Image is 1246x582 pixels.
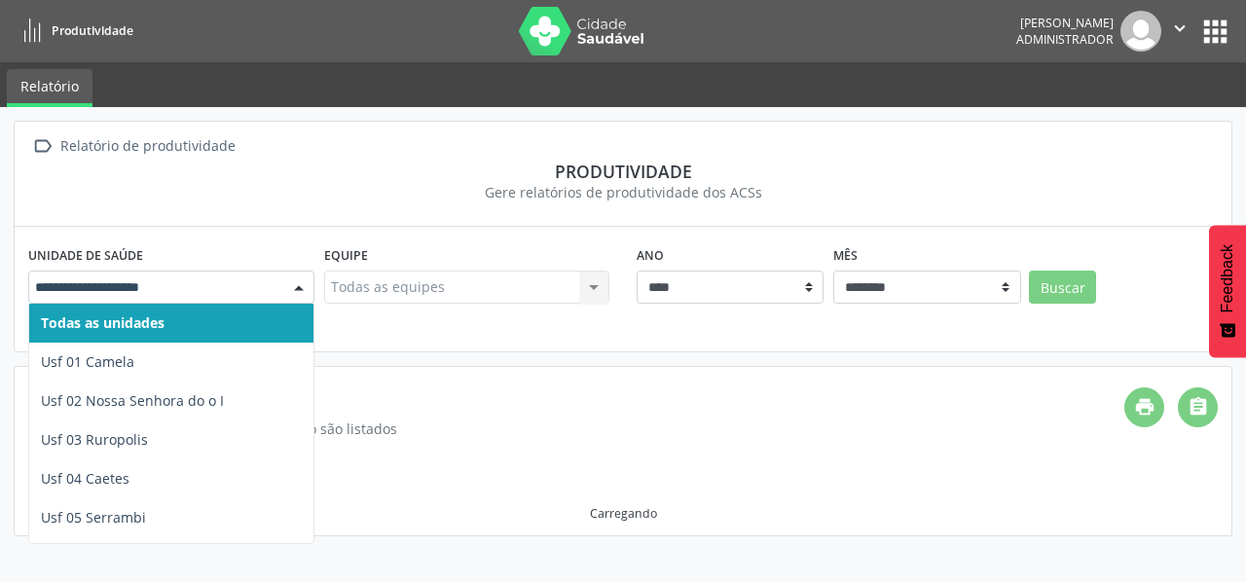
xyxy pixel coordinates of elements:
[1016,31,1114,48] span: Administrador
[14,15,133,47] a: Produtividade
[52,22,133,39] span: Produtividade
[590,505,657,522] div: Carregando
[56,132,238,161] div: Relatório de produtividade
[41,508,146,527] span: Usf 05 Serrambi
[28,132,56,161] i: 
[833,240,858,271] label: Mês
[28,161,1218,182] div: Produtividade
[41,313,165,332] span: Todas as unidades
[41,430,148,449] span: Usf 03 Ruropolis
[1209,225,1246,357] button: Feedback - Mostrar pesquisa
[28,418,1124,439] div: Somente agentes ativos no mês selecionado são listados
[1029,271,1096,304] button: Buscar
[28,387,1124,412] h4: Relatório de produtividade
[28,182,1218,202] div: Gere relatórios de produtividade dos ACSs
[7,69,92,107] a: Relatório
[41,391,224,410] span: Usf 02 Nossa Senhora do o I
[28,240,143,271] label: Unidade de saúde
[41,469,129,488] span: Usf 04 Caetes
[1169,18,1191,39] i: 
[1198,15,1232,49] button: apps
[1219,244,1236,312] span: Feedback
[324,240,368,271] label: Equipe
[637,240,664,271] label: Ano
[1120,11,1161,52] img: img
[28,132,238,161] a:  Relatório de produtividade
[1161,11,1198,52] button: 
[1016,15,1114,31] div: [PERSON_NAME]
[41,352,134,371] span: Usf 01 Camela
